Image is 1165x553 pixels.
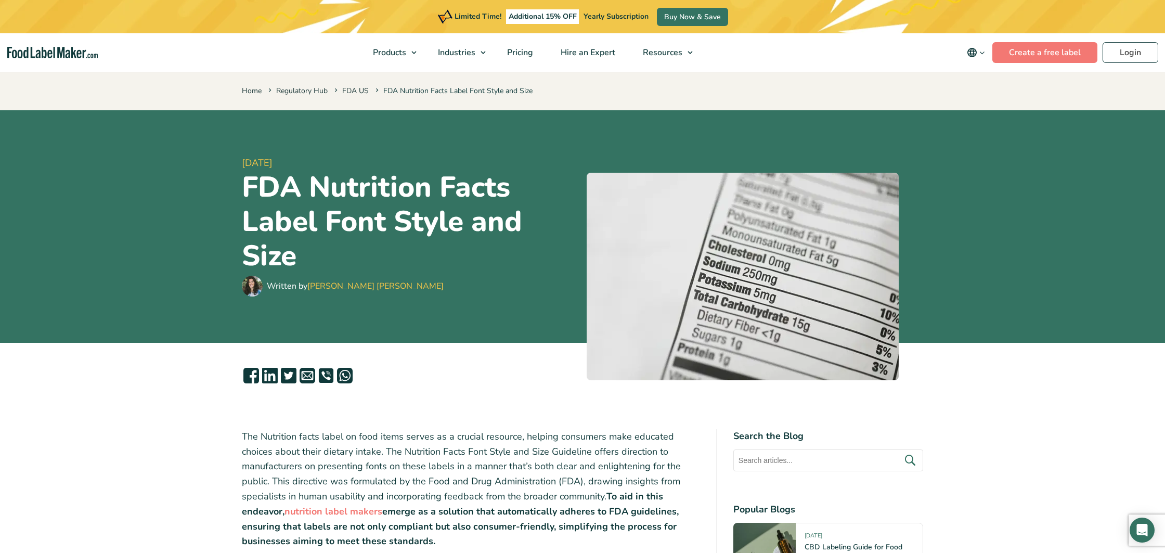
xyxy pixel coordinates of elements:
[558,47,616,58] span: Hire an Expert
[1130,518,1155,543] div: Open Intercom Messenger
[242,86,262,96] a: Home
[307,280,444,292] a: [PERSON_NAME] [PERSON_NAME]
[370,47,407,58] span: Products
[547,33,627,72] a: Hire an Expert
[435,47,476,58] span: Industries
[276,86,328,96] a: Regulatory Hub
[242,170,578,273] h1: FDA Nutrition Facts Label Font Style and Size
[805,532,822,544] span: [DATE]
[242,490,663,518] strong: To aid in this endeavor,
[242,156,578,170] span: [DATE]
[733,503,923,517] h4: Popular Blogs
[494,33,545,72] a: Pricing
[267,280,444,292] div: Written by
[733,429,923,443] h4: Search the Blog
[424,33,491,72] a: Industries
[1103,42,1158,63] a: Login
[992,42,1097,63] a: Create a free label
[242,505,679,548] strong: emerge as a solution that automatically adheres to FDA guidelines, ensuring that labels are not o...
[657,8,728,26] a: Buy Now & Save
[359,33,422,72] a: Products
[504,47,534,58] span: Pricing
[455,11,501,21] span: Limited Time!
[284,505,382,518] a: nutrition label makers
[733,449,923,471] input: Search articles...
[242,276,263,297] img: Maria Abi Hanna - Food Label Maker
[373,86,533,96] span: FDA Nutrition Facts Label Font Style and Size
[640,47,683,58] span: Resources
[342,86,369,96] a: FDA US
[629,33,698,72] a: Resources
[506,9,579,24] span: Additional 15% OFF
[242,429,700,549] p: The Nutrition facts label on food items serves as a crucial resource, helping consumers make educ...
[584,11,649,21] span: Yearly Subscription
